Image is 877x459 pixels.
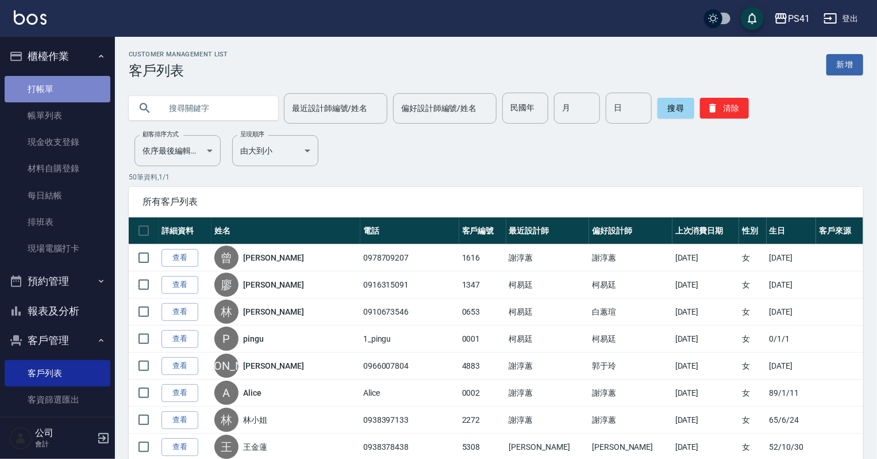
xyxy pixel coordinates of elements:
[739,217,766,244] th: 性別
[672,299,740,326] td: [DATE]
[232,135,318,166] div: 由大到小
[243,360,304,372] a: [PERSON_NAME]
[459,326,506,353] td: 0001
[14,10,47,25] img: Logo
[506,326,590,353] td: 柯易廷
[243,387,261,399] a: Alice
[739,353,766,380] td: 女
[459,353,506,380] td: 4883
[788,12,810,26] div: PS41
[459,244,506,271] td: 1616
[243,333,264,345] a: pingu
[767,407,817,434] td: 65/6/24
[5,209,110,235] a: 排班表
[589,326,672,353] td: 柯易廷
[5,360,110,387] a: 客戶列表
[360,380,459,407] td: Alice
[506,407,590,434] td: 謝淳蕙
[826,54,863,75] a: 新增
[214,273,239,297] div: 廖
[211,217,360,244] th: 姓名
[739,244,766,271] td: 女
[767,271,817,299] td: [DATE]
[459,299,506,326] td: 0653
[129,51,228,58] h2: Customer Management List
[739,326,766,353] td: 女
[672,407,740,434] td: [DATE]
[161,357,198,375] a: 查看
[5,102,110,129] a: 帳單列表
[9,427,32,450] img: Person
[767,380,817,407] td: 89/1/11
[672,271,740,299] td: [DATE]
[360,326,459,353] td: 1_pingu
[739,380,766,407] td: 女
[741,7,764,30] button: save
[360,299,459,326] td: 0910673546
[767,299,817,326] td: [DATE]
[506,353,590,380] td: 謝淳蕙
[5,326,110,355] button: 客戶管理
[672,244,740,271] td: [DATE]
[819,8,863,29] button: 登出
[214,300,239,324] div: 林
[5,266,110,296] button: 預約管理
[214,354,239,378] div: [PERSON_NAME]
[5,182,110,209] a: 每日結帳
[5,155,110,182] a: 材料自購登錄
[770,7,814,30] button: PS41
[506,217,590,244] th: 最近設計師
[360,407,459,434] td: 0938397133
[240,130,264,139] label: 呈現順序
[739,271,766,299] td: 女
[243,306,304,318] a: [PERSON_NAME]
[35,439,94,449] p: 會計
[459,380,506,407] td: 0002
[243,252,304,263] a: [PERSON_NAME]
[506,244,590,271] td: 謝淳蕙
[35,427,94,439] h5: 公司
[161,438,198,456] a: 查看
[589,217,672,244] th: 偏好設計師
[129,172,863,182] p: 50 筆資料, 1 / 1
[5,296,110,326] button: 報表及分析
[672,217,740,244] th: 上次消費日期
[589,271,672,299] td: 柯易廷
[5,76,110,102] a: 打帳單
[159,217,211,244] th: 詳細資料
[5,41,110,71] button: 櫃檯作業
[767,353,817,380] td: [DATE]
[360,244,459,271] td: 0978709207
[459,271,506,299] td: 1347
[506,271,590,299] td: 柯易廷
[767,217,817,244] th: 生日
[161,411,198,429] a: 查看
[214,408,239,432] div: 林
[5,235,110,262] a: 現場電腦打卡
[5,387,110,413] a: 客資篩選匯出
[767,326,817,353] td: 0/1/1
[672,326,740,353] td: [DATE]
[129,63,228,79] h3: 客戶列表
[161,330,198,348] a: 查看
[161,249,198,267] a: 查看
[767,244,817,271] td: [DATE]
[143,130,179,139] label: 顧客排序方式
[360,217,459,244] th: 電話
[134,135,221,166] div: 依序最後編輯時間
[360,353,459,380] td: 0966007804
[672,380,740,407] td: [DATE]
[214,327,239,351] div: P
[5,413,110,439] a: 卡券管理
[672,353,740,380] td: [DATE]
[506,380,590,407] td: 謝淳蕙
[5,129,110,155] a: 現金收支登錄
[214,435,239,459] div: 王
[589,244,672,271] td: 謝淳蕙
[700,98,749,118] button: 清除
[243,414,267,426] a: 林小姐
[243,279,304,290] a: [PERSON_NAME]
[816,217,863,244] th: 客戶來源
[214,246,239,270] div: 曾
[459,217,506,244] th: 客戶編號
